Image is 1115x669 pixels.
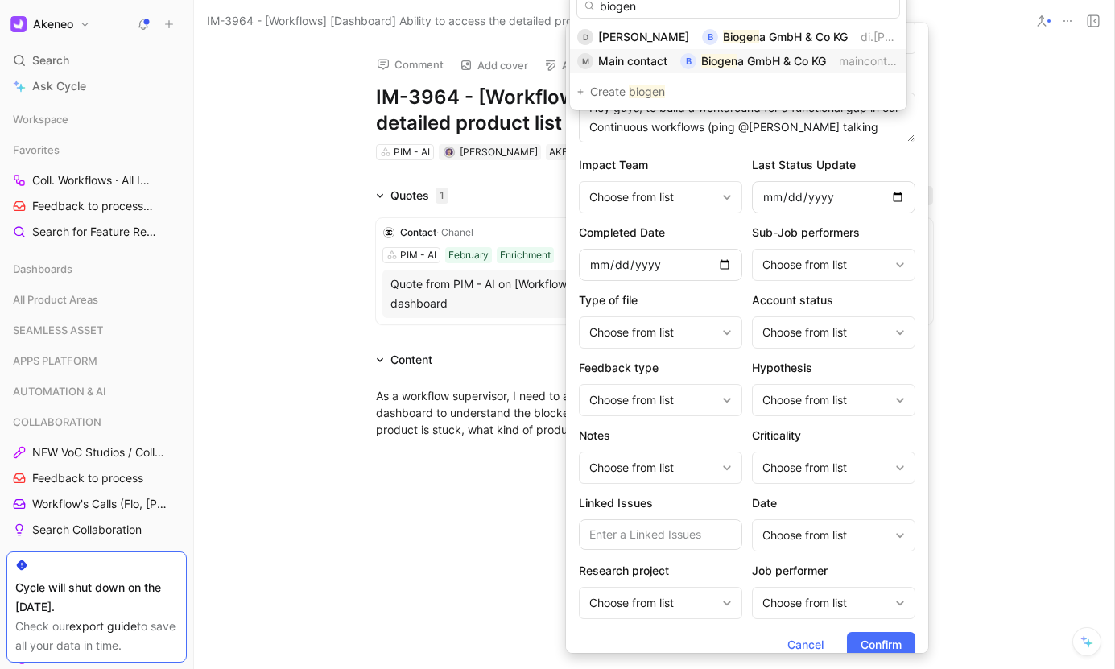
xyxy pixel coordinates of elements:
span: di.[PERSON_NAME]@ [861,30,975,43]
div: Create [590,82,899,101]
span: a GmbH & Co KG [759,30,848,43]
div: B [702,29,718,45]
span: Main contact [598,54,667,68]
mark: Biogen [723,30,759,43]
span: a GmbH & Co KG [737,54,826,68]
div: D [577,29,593,45]
mark: biogen [629,85,665,98]
div: M [577,53,593,69]
div: B [680,53,696,69]
span: [PERSON_NAME] [598,30,689,43]
mark: Biogen [701,54,737,68]
span: maincontact@ [839,54,915,68]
